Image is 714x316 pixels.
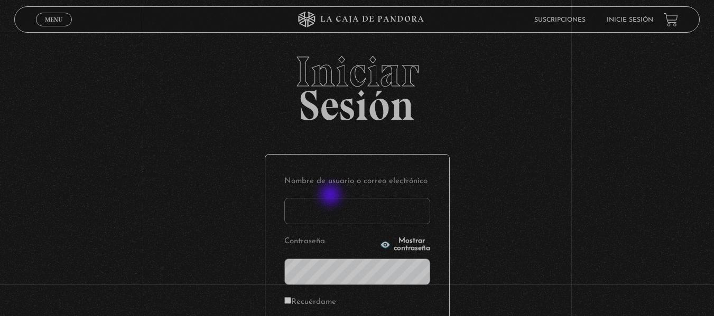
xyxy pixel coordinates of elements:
[284,234,377,250] label: Contraseña
[45,16,62,23] span: Menu
[284,294,336,311] label: Recuérdame
[284,297,291,304] input: Recuérdame
[14,51,700,93] span: Iniciar
[380,237,430,252] button: Mostrar contraseña
[607,17,653,23] a: Inicie sesión
[41,25,66,33] span: Cerrar
[534,17,586,23] a: Suscripciones
[14,51,700,118] h2: Sesión
[664,12,678,26] a: View your shopping cart
[394,237,430,252] span: Mostrar contraseña
[284,174,430,190] label: Nombre de usuario o correo electrónico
